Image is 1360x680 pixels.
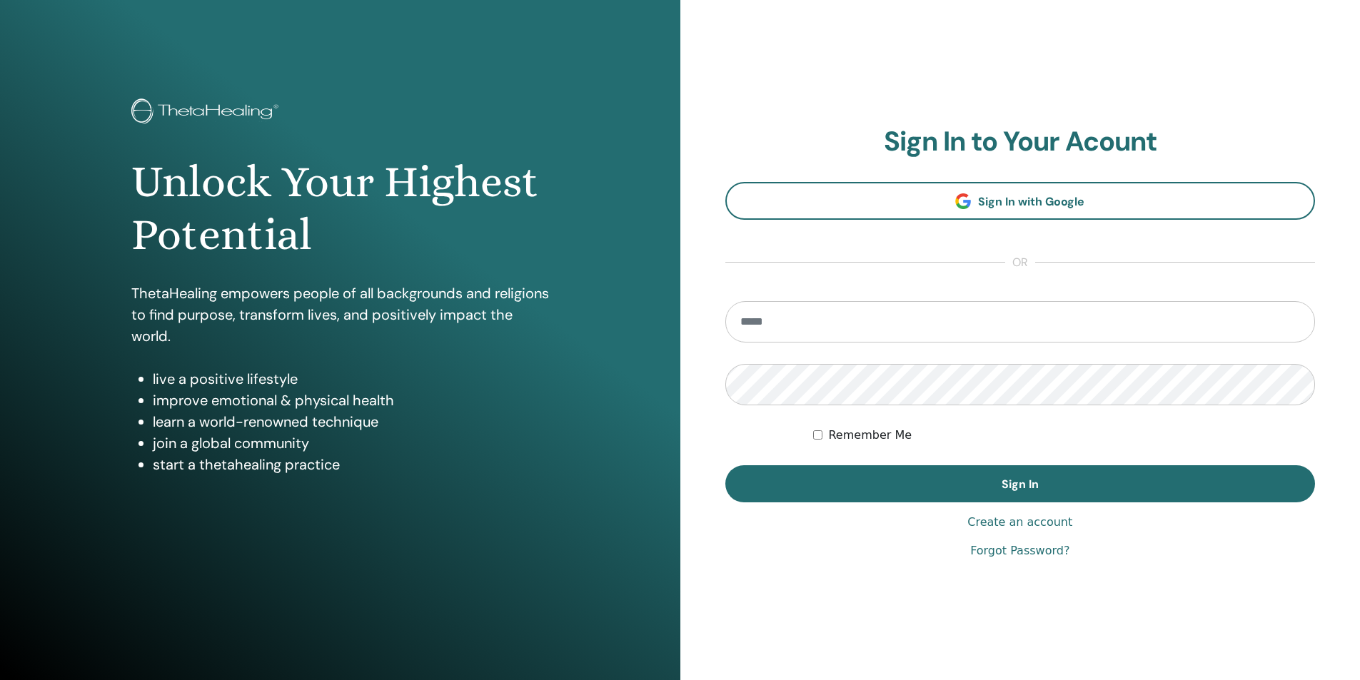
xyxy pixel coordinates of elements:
[725,126,1316,158] h2: Sign In to Your Acount
[153,390,549,411] li: improve emotional & physical health
[725,182,1316,220] a: Sign In with Google
[153,411,549,432] li: learn a world-renowned technique
[1002,477,1039,492] span: Sign In
[725,465,1316,502] button: Sign In
[1005,254,1035,271] span: or
[131,283,549,347] p: ThetaHealing empowers people of all backgrounds and religions to find purpose, transform lives, a...
[153,432,549,454] li: join a global community
[828,427,912,444] label: Remember Me
[978,194,1084,209] span: Sign In with Google
[813,427,1315,444] div: Keep me authenticated indefinitely or until I manually logout
[153,454,549,475] li: start a thetahealing practice
[967,514,1072,531] a: Create an account
[153,368,549,390] li: live a positive lifestyle
[131,156,549,262] h1: Unlock Your Highest Potential
[970,542,1069,559] a: Forgot Password?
